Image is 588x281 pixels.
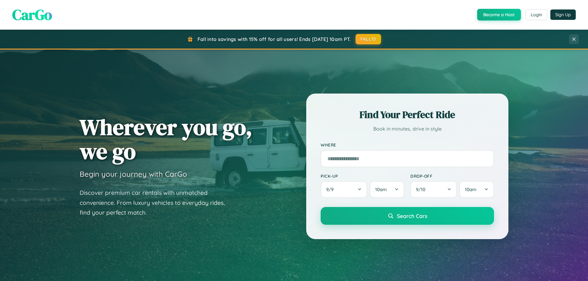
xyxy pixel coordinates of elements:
[526,9,547,20] button: Login
[80,169,187,179] h3: Begin your journey with CarGo
[12,5,52,25] span: CarGo
[375,187,387,192] span: 10am
[80,188,233,218] p: Discover premium car rentals with unmatched convenience. From luxury vehicles to everyday rides, ...
[198,36,351,42] span: Fall into savings with 15% off for all users! Ends [DATE] 10am PT.
[410,173,494,179] label: Drop-off
[321,181,367,198] button: 9/9
[356,34,381,44] button: FALL15
[321,142,494,148] label: Where
[416,187,428,192] span: 9 / 10
[326,187,337,192] span: 9 / 9
[459,181,494,198] button: 10am
[321,108,494,121] h2: Find Your Perfect Ride
[370,181,404,198] button: 10am
[465,187,477,192] span: 10am
[477,9,521,20] button: Become a Host
[550,9,576,20] button: Sign Up
[410,181,457,198] button: 9/10
[321,124,494,133] p: Book in minutes, drive in style
[80,115,252,163] h1: Wherever you go, we go
[321,207,494,225] button: Search Cars
[397,213,427,219] span: Search Cars
[321,173,404,179] label: Pick-up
